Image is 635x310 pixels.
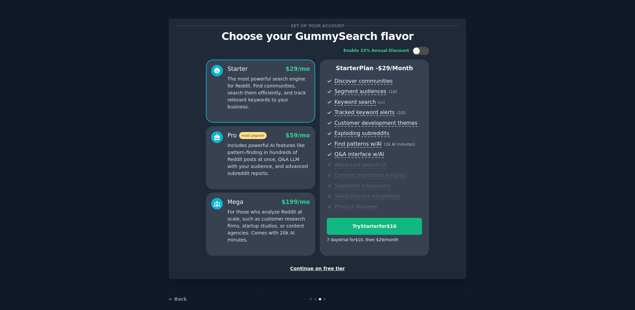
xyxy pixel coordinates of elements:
[334,141,382,148] span: Find patterns w/AI
[169,296,187,302] a: ← Back
[282,199,310,205] span: $ 199 /mo
[397,110,405,115] span: ( 10 )
[378,65,413,72] span: $ 29 /month
[176,265,459,272] div: Continue on free tier
[334,130,389,137] span: Exploding subreddits
[334,99,376,106] span: Keyword search
[327,64,422,73] p: Starter Plan -
[334,162,386,169] span: Advanced search UI
[227,76,310,110] p: The most powerful search engine for Reddit. Find communities, search them efficiently, and track ...
[334,88,386,95] span: Segment audiences
[286,132,310,139] span: $ 59 /mo
[327,237,399,243] div: 7 days trial for $10 , then $ 29 /month
[389,89,397,94] span: ( 10 )
[227,65,248,73] div: Starter
[334,204,377,211] span: Product Reviews
[378,100,385,105] span: ( ∞ )
[343,48,409,54] div: Enable 33% Annual Discount
[227,131,267,140] div: Pro
[327,218,422,235] button: TryStarterfor$10
[227,198,243,206] div: Mega
[384,142,415,147] span: ( 2k AI minutes )
[327,223,422,230] div: Try Starter for $10
[239,132,267,139] span: most popular
[227,142,310,177] p: Includes powerful AI features like pattern-finding in hundreds of Reddit posts at once, Q&A LLM w...
[334,78,393,85] span: Discover communities
[334,183,390,190] span: Subreddit influencers
[334,172,406,179] span: Content promotion insights
[290,22,346,29] span: Set up your account
[227,209,310,243] p: For those who analyze Reddit at scale, such as customer research firms, startup studios, or conte...
[334,151,384,158] span: Q&A interface w/AI
[286,66,310,72] span: $ 29 /mo
[334,120,417,127] span: Customer development themes
[176,31,459,42] p: Choose your GummySearch flavor
[334,193,400,200] span: Slack/Discord integration
[334,109,395,116] span: Tracked keyword alerts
